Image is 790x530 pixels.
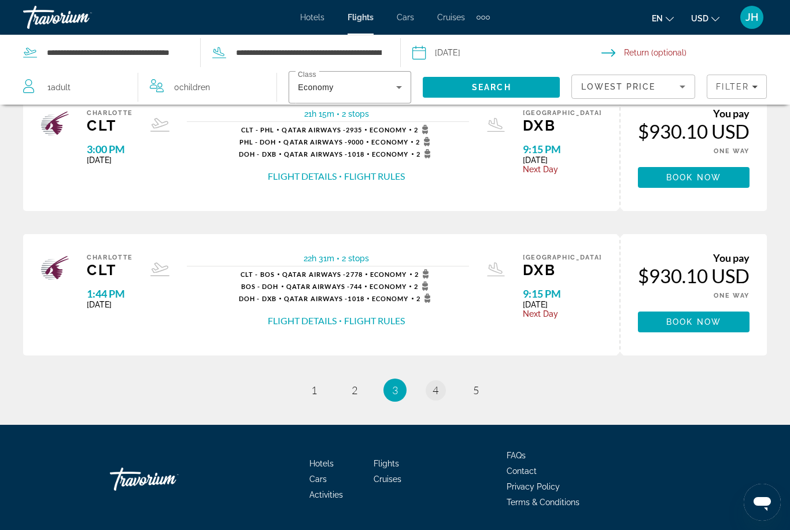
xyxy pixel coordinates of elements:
[507,466,537,476] a: Contact
[87,155,133,165] span: [DATE]
[23,379,767,402] nav: Pagination
[300,13,324,22] a: Hotels
[691,10,719,27] button: Change currency
[284,295,364,302] span: 1018
[423,77,560,98] button: Search
[581,82,655,91] span: Lowest Price
[415,269,433,279] span: 2
[374,475,401,484] a: Cruises
[23,2,139,32] a: Travorium
[284,150,348,158] span: Qatar Airways -
[523,300,602,309] span: [DATE]
[374,459,399,468] a: Flights
[348,13,374,22] a: Flights
[523,254,602,261] span: [GEOGRAPHIC_DATA]
[523,287,602,300] span: 9:15 PM
[507,482,560,491] a: Privacy Policy
[507,451,526,460] a: FAQs
[87,300,133,309] span: [DATE]
[174,79,210,95] span: 0
[477,8,490,27] button: Extra navigation items
[652,10,674,27] button: Change language
[716,82,749,91] span: Filter
[507,498,579,507] a: Terms & Conditions
[309,459,334,468] a: Hotels
[342,109,369,118] span: 2 stops
[397,13,414,22] span: Cars
[87,117,133,134] span: CLT
[473,384,479,396] span: 5
[638,167,750,188] button: Book now
[370,270,407,278] span: Economy
[745,12,758,23] span: JH
[282,126,346,134] span: Qatar Airways -
[581,80,685,94] mat-select: Sort by
[523,155,602,165] span: [DATE]
[523,165,602,174] span: Next Day
[638,312,750,332] button: Book now
[239,138,276,146] span: PHL - DOH
[51,83,71,92] span: Adult
[344,170,405,183] button: Flight Rules
[284,295,348,302] span: Qatar Airways -
[110,462,226,496] a: Go Home
[523,261,602,279] span: DXB
[282,126,362,134] span: 2935
[268,314,337,327] button: Flight Details
[523,109,602,117] span: [GEOGRAPHIC_DATA]
[744,484,781,521] iframe: Button to launch messaging window
[87,287,133,300] span: 1:44 PM
[268,170,337,183] button: Flight Details
[286,283,363,290] span: 744
[282,270,363,278] span: 2778
[691,14,708,23] span: USD
[283,138,364,146] span: 9000
[523,117,602,134] span: DXB
[523,143,602,155] span: 9:15 PM
[309,490,343,499] span: Activities
[286,283,350,290] span: Qatar Airways -
[304,109,334,118] span: 21h 15m
[40,109,69,138] img: Airline logo
[309,475,327,484] a: Cars
[638,251,750,264] div: You pay
[416,294,434,303] span: 2
[372,150,409,158] span: Economy
[416,149,434,158] span: 2
[241,126,275,134] span: CLT - PHL
[652,14,663,23] span: en
[714,292,750,299] span: ONE WAY
[737,5,767,29] button: User Menu
[282,270,346,278] span: Qatar Airways -
[311,384,317,396] span: 1
[298,83,333,92] span: Economy
[352,384,357,396] span: 2
[342,254,369,263] span: 2 stops
[638,120,750,143] div: $930.10 USD
[433,384,438,396] span: 4
[370,126,407,134] span: Economy
[284,150,364,158] span: 1018
[414,125,432,134] span: 2
[47,79,71,95] span: 1
[241,270,275,278] span: CLT - BOS
[12,70,276,105] button: Travelers: 1 adult, 0 children
[412,35,601,70] button: Select depart date
[472,83,511,92] span: Search
[437,13,465,22] a: Cruises
[416,137,434,146] span: 2
[638,107,750,120] div: You pay
[304,254,334,263] span: 22h 31m
[283,138,348,146] span: Qatar Airways -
